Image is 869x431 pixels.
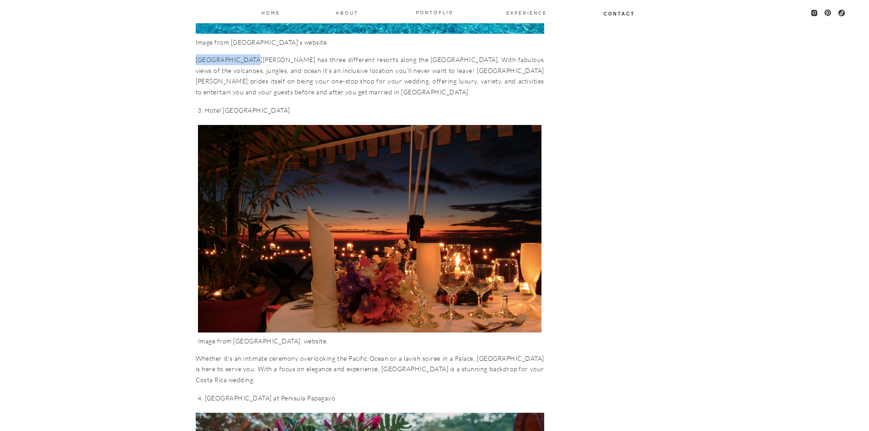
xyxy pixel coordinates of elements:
[196,353,544,385] p: Whether it’s an intimate ceremony overlooking the Pacific Ocean or a lavish soiree in a Palace, [...
[506,9,540,16] a: EXPERIENCE
[198,125,541,332] img: The 10 Best Places to Get Married in Costa Rica 12
[198,336,541,347] figcaption: Image from [GEOGRAPHIC_DATA]’ website.
[205,394,336,402] a: [GEOGRAPHIC_DATA] at Penisula Papagayo
[196,37,544,48] figcaption: Image from [GEOGRAPHIC_DATA]’s website.
[603,10,636,17] a: Contact
[196,54,544,98] p: [GEOGRAPHIC_DATA][PERSON_NAME] has three different resorts along the [GEOGRAPHIC_DATA]. With fabu...
[335,9,359,16] a: About
[412,8,458,16] a: PORTOFLIO
[261,9,281,16] a: Home
[205,106,290,114] a: Hotel [GEOGRAPHIC_DATA]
